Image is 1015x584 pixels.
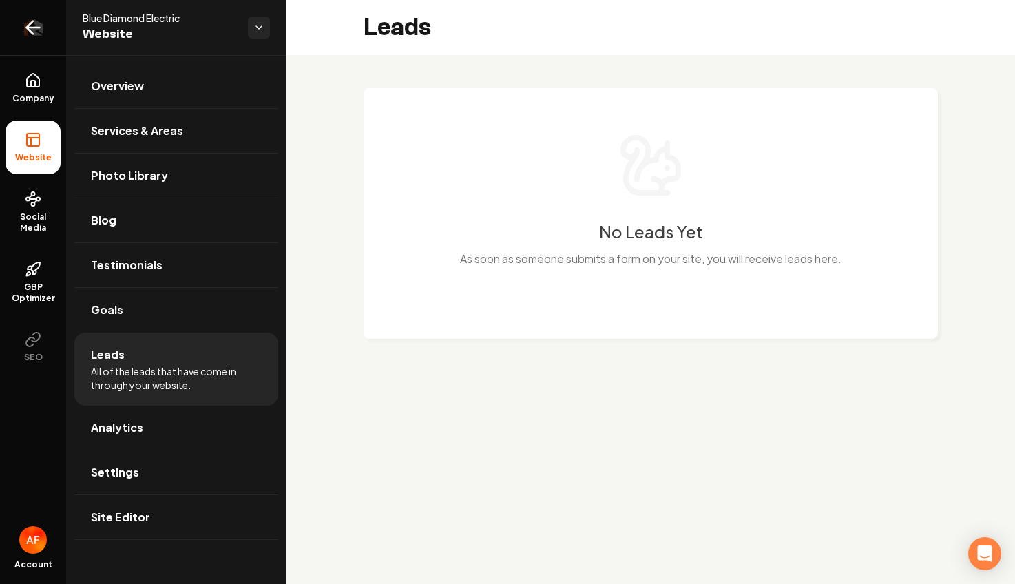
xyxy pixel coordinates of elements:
h2: Leads [364,14,431,41]
img: Avan Fahimi [19,526,47,554]
a: Photo Library [74,154,278,198]
span: Blog [91,212,116,229]
a: Company [6,61,61,115]
a: GBP Optimizer [6,250,61,315]
span: Services & Areas [91,123,183,139]
a: Overview [74,64,278,108]
span: Analytics [91,419,143,436]
span: Website [83,25,237,44]
a: Goals [74,288,278,332]
a: Analytics [74,406,278,450]
a: Testimonials [74,243,278,287]
span: Blue Diamond Electric [83,11,237,25]
span: Testimonials [91,257,163,273]
a: Social Media [6,180,61,244]
a: Services & Areas [74,109,278,153]
span: Goals [91,302,123,318]
a: Settings [74,450,278,494]
span: SEO [19,352,48,363]
span: Company [7,93,60,104]
span: Site Editor [91,509,150,525]
span: Overview [91,78,144,94]
span: Social Media [6,211,61,233]
span: All of the leads that have come in through your website. [91,364,262,392]
span: Settings [91,464,139,481]
span: GBP Optimizer [6,282,61,304]
span: Photo Library [91,167,168,184]
button: Open user button [19,526,47,554]
h3: No Leads Yet [599,220,702,242]
p: As soon as someone submits a form on your site, you will receive leads here. [460,251,841,267]
span: Leads [91,346,125,363]
a: Site Editor [74,495,278,539]
button: SEO [6,320,61,374]
a: Blog [74,198,278,242]
span: Account [14,559,52,570]
div: Open Intercom Messenger [968,537,1001,570]
span: Website [10,152,57,163]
